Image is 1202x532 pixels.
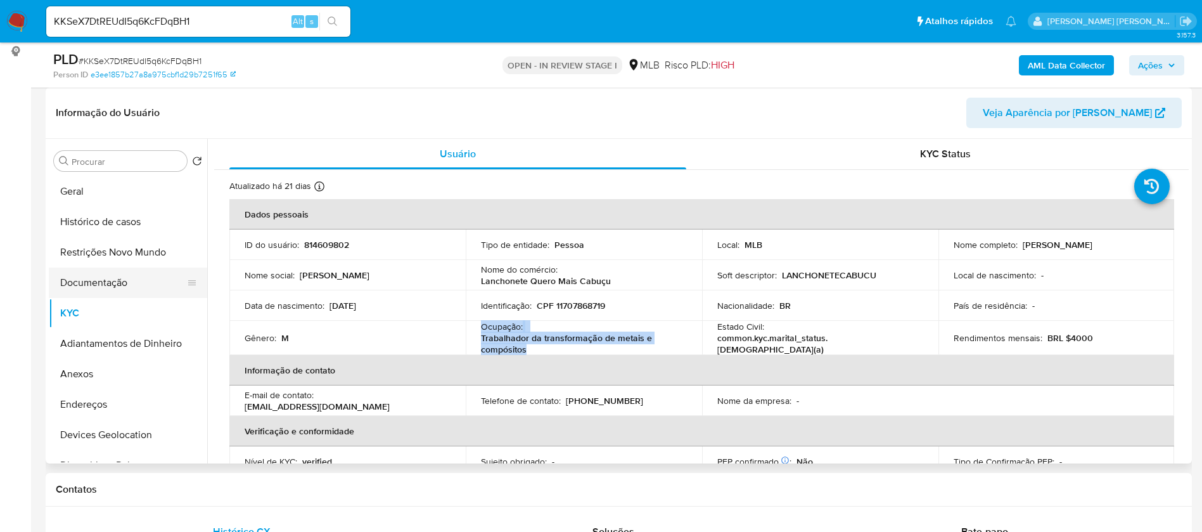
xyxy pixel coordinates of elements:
p: OPEN - IN REVIEW STAGE I [502,56,622,74]
p: CPF 11707868719 [537,300,605,311]
p: BR [779,300,791,311]
p: Ocupação : [481,321,523,332]
button: Veja Aparência por [PERSON_NAME] [966,98,1182,128]
p: País de residência : [954,300,1027,311]
p: - [1032,300,1035,311]
b: PLD [53,49,79,69]
p: E-mail de contato : [245,389,314,401]
button: Retornar ao pedido padrão [192,156,202,170]
p: - [552,456,554,467]
p: Nome do comércio : [481,264,558,275]
p: PEP confirmado : [717,456,791,467]
input: Procurar [72,156,182,167]
p: Identificação : [481,300,532,311]
p: Gênero : [245,332,276,344]
p: Pessoa [554,239,584,250]
p: [PHONE_NUMBER] [566,395,643,406]
a: Notificações [1006,16,1016,27]
p: - [1059,456,1062,467]
span: KYC Status [920,146,971,161]
p: verified [302,456,332,467]
p: Nome da empresa : [717,395,791,406]
span: Usuário [440,146,476,161]
span: s [310,15,314,27]
button: Geral [49,176,207,207]
p: - [1041,269,1044,281]
p: Não [796,456,813,467]
p: Nacionalidade : [717,300,774,311]
p: LANCHONETECABUCU [782,269,876,281]
p: Lanchonete Quero Mais Cabuçu [481,275,611,287]
button: Ações [1129,55,1184,75]
p: renata.fdelgado@mercadopago.com.br [1047,15,1175,27]
button: search-icon [319,13,345,30]
button: Devices Geolocation [49,420,207,450]
p: common.kyc.marital_status.[DEMOGRAPHIC_DATA](a) [717,332,918,355]
span: HIGH [711,58,734,72]
a: e3ee1857b27a8a975cbf1d29b7251f65 [91,69,236,81]
p: Soft descriptor : [717,269,777,281]
p: Local de nascimento : [954,269,1036,281]
p: Trabalhador da transformação de metais e compósitos [481,332,682,355]
p: Atualizado há 21 dias [229,180,311,192]
p: Data de nascimento : [245,300,324,311]
span: Atalhos rápidos [925,15,993,28]
button: Adiantamentos de Dinheiro [49,328,207,359]
span: Ações [1138,55,1163,75]
p: 814609802 [304,239,349,250]
button: Dispositivos Point [49,450,207,481]
th: Informação de contato [229,355,1174,386]
button: AML Data Collector [1019,55,1114,75]
span: Risco PLD: [665,58,734,72]
p: ID do usuário : [245,239,299,250]
p: BRL $4000 [1047,332,1093,344]
button: Restrições Novo Mundo [49,237,207,268]
p: M [281,332,289,344]
h1: Contatos [56,483,1182,496]
p: Tipo de entidade : [481,239,549,250]
p: [PERSON_NAME] [300,269,369,281]
p: Telefone de contato : [481,395,561,406]
button: Anexos [49,359,207,389]
span: Alt [293,15,303,27]
span: # KKSeX7DtREUdI5q6KcFDqBH1 [79,55,201,67]
a: Sair [1179,15,1192,28]
div: MLB [627,58,660,72]
input: Pesquise usuários ou casos... [46,13,350,30]
button: Histórico de casos [49,207,207,237]
p: Local : [717,239,739,250]
th: Dados pessoais [229,199,1174,230]
p: Nome completo : [954,239,1018,250]
b: AML Data Collector [1028,55,1105,75]
p: Sujeito obrigado : [481,456,547,467]
p: [DATE] [329,300,356,311]
p: MLB [745,239,762,250]
button: Documentação [49,268,197,298]
button: Endereços [49,389,207,420]
p: Rendimentos mensais : [954,332,1042,344]
th: Verificação e conformidade [229,416,1174,446]
p: [PERSON_NAME] [1023,239,1092,250]
button: KYC [49,298,207,328]
p: Estado Civil : [717,321,764,332]
button: Procurar [59,156,69,166]
p: - [796,395,799,406]
p: Tipo de Confirmação PEP : [954,456,1054,467]
p: Nome social : [245,269,295,281]
b: Person ID [53,69,88,81]
span: 3.157.3 [1177,30,1196,40]
p: [EMAIL_ADDRESS][DOMAIN_NAME] [245,401,390,412]
span: Veja Aparência por [PERSON_NAME] [983,98,1152,128]
h1: Informação do Usuário [56,107,160,119]
p: Nível de KYC : [245,456,297,467]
